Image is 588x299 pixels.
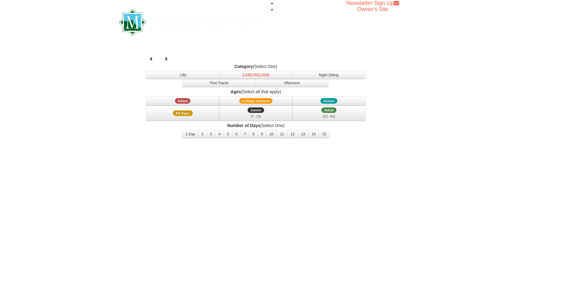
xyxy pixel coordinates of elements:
button: 4 [215,130,224,138]
label: (Select One) [145,122,367,129]
button: 3 [207,130,216,138]
strong: Ages [230,89,241,94]
button: All Ages [146,106,220,121]
button: Card Reload [219,71,292,79]
button: 8 [249,130,258,138]
button: 5 [224,130,232,138]
button: 6 [232,130,241,138]
img: Massanutten Resort Logo [119,9,260,36]
button: 15 [319,130,329,138]
button: Lifts [147,71,220,79]
button: 14 [308,130,319,138]
span: Adult [321,107,336,113]
button: 9 [258,130,267,138]
button: Night Skiing [292,71,365,79]
button: 10 [266,130,277,138]
button: 11 [276,130,287,138]
button: 2 [198,130,207,138]
a: Owner's Site [357,6,388,12]
button: Junior (7 - 12) [219,106,292,121]
div: (7 - 12) [223,113,288,119]
button: 1 Day [182,130,198,138]
strong: Category [234,64,253,69]
button: 12 [287,130,298,138]
a: Massanutten Resort [119,14,260,29]
button: First Tracks [183,79,256,87]
button: Senior [292,96,366,106]
strong: Number of Days [227,123,260,128]
button: 7 [240,130,249,138]
button: Infant [146,96,220,106]
span: Infant [175,98,190,104]
button: Afternoon [256,79,329,87]
span: All Ages [173,110,193,116]
span: Senior [320,98,337,104]
label: (Select all that apply) [145,89,367,95]
button: Adult (13 - 61) [292,106,366,121]
button: 13 [298,130,308,138]
label: (Select One) [145,63,367,70]
button: College Student [219,96,292,106]
span: Junior [248,107,264,113]
div: (13 - 61) [296,113,362,119]
span: College Student [239,98,272,104]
